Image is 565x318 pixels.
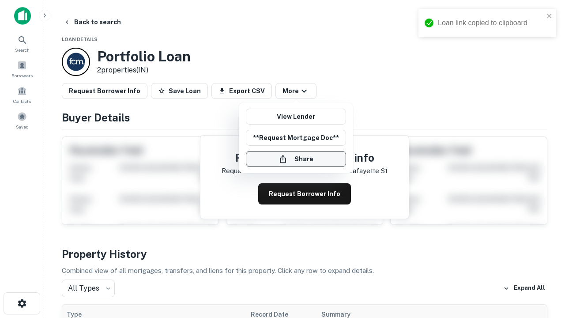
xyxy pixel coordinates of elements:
button: **Request Mortgage Doc** [246,130,346,146]
div: Loan link copied to clipboard [438,18,544,28]
button: Share [246,151,346,167]
iframe: Chat Widget [521,247,565,290]
a: View Lender [246,109,346,125]
button: close [546,12,553,21]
